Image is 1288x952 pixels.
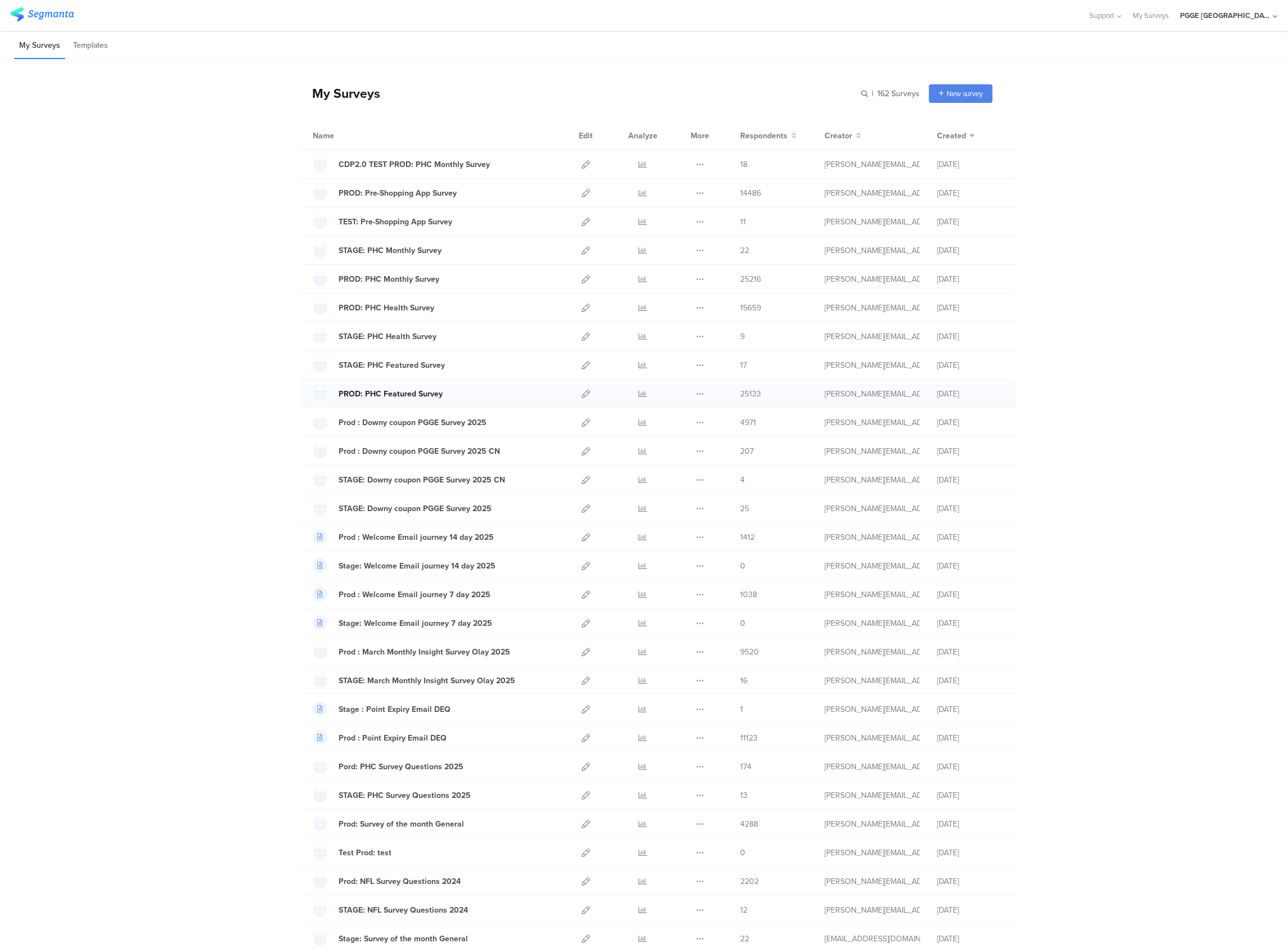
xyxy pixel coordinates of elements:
[937,675,1005,687] div: [DATE]
[825,331,920,342] div: venket.v@pg.com
[740,417,756,428] span: 4971
[339,359,445,371] div: STAGE: PHC Featured Survey
[740,646,759,658] span: 9520
[825,417,920,428] div: venket.v@pg.com
[313,501,492,516] a: STAGE: Downy coupon PGGE Survey 2025
[740,617,745,629] span: 0
[825,876,920,887] div: venket.v@pg.com
[825,646,920,658] div: venket.v@pg.com
[740,789,747,801] span: 13
[313,903,468,917] a: STAGE: NFL Survey Questions 2024
[339,589,490,601] div: Prod : Welcome Email journey 7 day 2025
[740,187,761,199] span: 14486
[937,503,1005,515] div: [DATE]
[313,329,436,344] a: STAGE: PHC Health Survey
[937,847,1005,859] div: [DATE]
[740,904,747,916] span: 12
[313,788,471,802] a: STAGE: PHC Survey Questions 2025
[313,214,452,229] a: TEST: Pre-Shopping App Survey
[740,876,759,887] span: 2202
[825,933,920,945] div: yan.m.3@pg.com
[825,904,920,916] div: venket.v@pg.com
[339,417,487,428] div: Prod : Downy coupon PGGE Survey 2025
[825,302,920,314] div: venket.v@pg.com
[825,617,920,629] div: venket.v@pg.com
[339,503,492,515] div: STAGE: Downy coupon PGGE Survey 2025
[825,560,920,572] div: venket.v@pg.com
[947,88,983,99] span: New survey
[740,732,758,744] span: 11123
[937,159,1005,170] div: [DATE]
[339,302,434,314] div: PROD: PHC Health Survey
[740,703,743,715] span: 1
[825,474,920,486] div: venket.v@pg.com
[937,302,1005,314] div: [DATE]
[937,417,1005,428] div: [DATE]
[313,130,380,142] div: Name
[937,732,1005,744] div: [DATE]
[339,560,496,572] div: Stage: Welcome Email journey 14 day 2025
[313,444,500,458] a: Prod : Downy coupon PGGE Survey 2025 CN
[740,589,757,601] span: 1038
[339,818,464,830] div: Prod: Survey of the month General
[937,130,975,142] button: Created
[313,759,463,774] a: Pord: PHC Survey Questions 2025
[825,589,920,601] div: venket.v@pg.com
[740,761,751,773] span: 174
[313,386,443,401] a: PROD: PHC Featured Survey
[339,732,447,744] div: Prod : Point Expiry Email DEQ
[825,273,920,285] div: venket.v@pg.com
[313,186,457,200] a: PROD: Pre-Shopping App Survey
[740,130,787,142] span: Respondents
[740,503,749,515] span: 25
[339,445,500,457] div: Prod : Downy coupon PGGE Survey 2025 CN
[313,816,464,831] a: Prod: Survey of the month General
[313,845,391,860] a: Test Prod: test
[339,216,452,228] div: TEST: Pre-Shopping App Survey
[574,121,598,150] div: Edit
[825,789,920,801] div: venket.v@pg.com
[825,159,920,170] div: davila.a.5@pg.com
[870,88,875,100] span: |
[740,331,745,342] span: 9
[313,358,445,372] a: STAGE: PHC Featured Survey
[825,130,861,142] button: Creator
[313,673,515,688] a: STAGE: March Monthly Insight Survey Olay 2025
[825,847,920,859] div: venket.v@pg.com
[740,216,746,228] span: 11
[937,531,1005,543] div: [DATE]
[740,847,745,859] span: 0
[937,331,1005,342] div: [DATE]
[313,931,468,946] a: Stage: Survey of the month General
[740,933,749,945] span: 22
[339,617,492,629] div: Stage: Welcome Email journey 7 day 2025
[339,245,442,256] div: STAGE: PHC Monthly Survey
[825,245,920,256] div: venket.v@pg.com
[740,359,747,371] span: 17
[937,445,1005,457] div: [DATE]
[339,847,391,859] div: Test Prod: test
[339,388,443,400] div: PROD: PHC Featured Survey
[825,818,920,830] div: venket.v@pg.com
[313,874,461,888] a: Prod: NFL Survey Questions 2024
[740,445,754,457] span: 207
[937,761,1005,773] div: [DATE]
[313,558,496,573] a: Stage: Welcome Email journey 14 day 2025
[313,702,451,716] a: Stage : Point Expiry Email DEQ
[339,646,510,658] div: Prod : March Monthly Insight Survey Olay 2025
[339,933,468,945] div: Stage: Survey of the month General
[740,245,749,256] span: 22
[339,531,494,543] div: Prod : Welcome Email journey 14 day 2025
[339,187,457,199] div: PROD: Pre-Shopping App Survey
[1181,10,1271,21] div: PGGE [GEOGRAPHIC_DATA]
[339,273,439,285] div: PROD: PHC Monthly Survey
[937,187,1005,199] div: [DATE]
[313,157,490,172] a: CDP2.0 TEST PROD: PHC Monthly Survey
[740,675,747,687] span: 16
[937,130,966,142] span: Created
[339,675,515,687] div: STAGE: March Monthly Insight Survey Olay 2025
[313,272,439,286] a: PROD: PHC Monthly Survey
[313,243,442,258] a: STAGE: PHC Monthly Survey
[825,388,920,400] div: venket.v@pg.com
[937,245,1005,256] div: [DATE]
